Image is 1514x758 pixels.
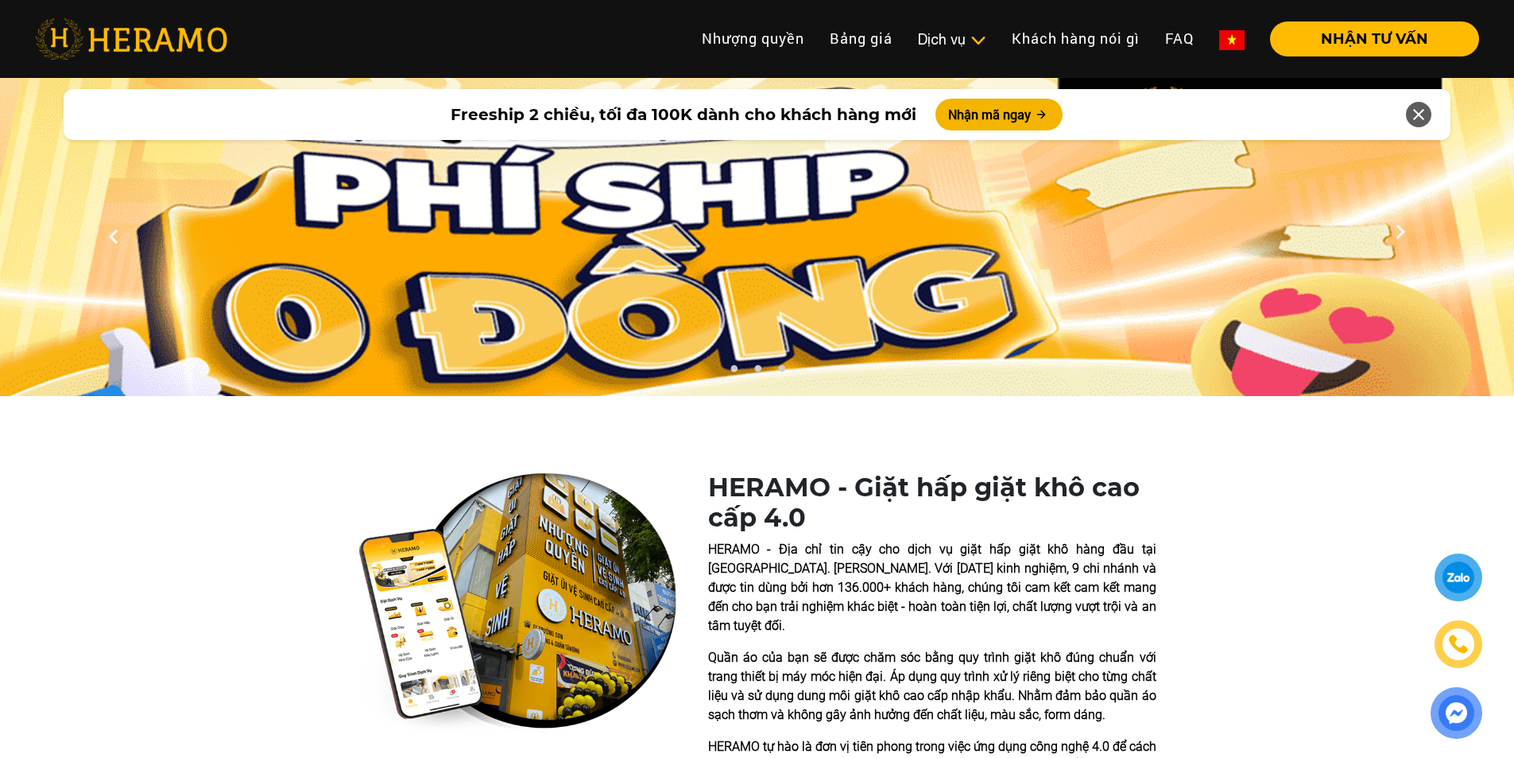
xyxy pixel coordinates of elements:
div: Dịch vụ [918,29,986,50]
span: Freeship 2 chiều, tối đa 100K dành cho khách hàng mới [451,103,916,126]
button: NHẬN TƯ VẤN [1270,21,1479,56]
a: phone-icon [1437,623,1480,666]
a: FAQ [1152,21,1206,56]
button: Nhận mã ngay [935,99,1063,130]
img: phone-icon [1449,635,1468,654]
button: 1 [726,364,742,380]
a: Bảng giá [817,21,905,56]
img: subToggleIcon [970,33,986,49]
button: 2 [749,364,765,380]
p: HERAMO - Địa chỉ tin cậy cho dịch vụ giặt hấp giặt khô hàng đầu tại [GEOGRAPHIC_DATA]. [PERSON_NA... [708,540,1156,636]
a: Khách hàng nói gì [999,21,1152,56]
a: NHẬN TƯ VẤN [1257,32,1479,46]
p: Quần áo của bạn sẽ được chăm sóc bằng quy trình giặt khô đúng chuẩn với trang thiết bị máy móc hi... [708,648,1156,725]
a: Nhượng quyền [689,21,817,56]
img: vn-flag.png [1219,30,1245,50]
h1: HERAMO - Giặt hấp giặt khô cao cấp 4.0 [708,472,1156,534]
button: 3 [773,364,789,380]
img: heramo-quality-banner [358,472,676,733]
img: heramo-logo.png [35,18,227,60]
